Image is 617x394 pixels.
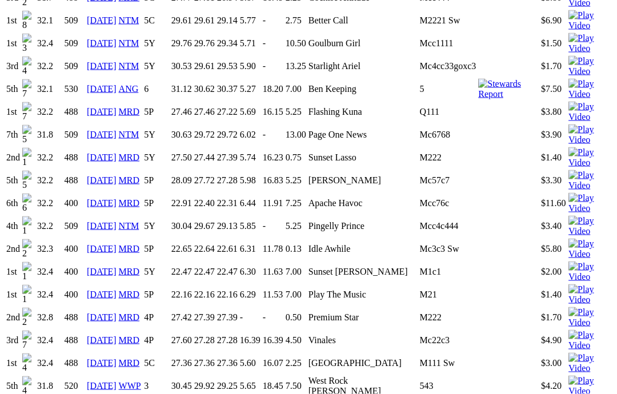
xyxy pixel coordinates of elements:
td: 22.16 [217,284,238,305]
td: $3.80 [540,101,567,123]
td: M2221 Sw [419,10,477,31]
a: View replay [568,135,611,144]
td: Vinales [308,329,418,351]
td: $3.00 [540,352,567,374]
td: - [262,307,284,328]
td: 1st [6,33,21,54]
td: $1.40 [540,284,567,305]
td: 27.28 [217,329,238,351]
a: View replay [568,272,611,282]
img: Play Video [568,353,611,373]
img: Play Video [568,262,611,282]
img: 2 [22,308,35,327]
td: Play The Music [308,284,418,305]
td: 16.07 [262,352,284,374]
td: 400 [64,238,86,260]
td: 27.36 [171,352,193,374]
td: Mcc76c [419,192,477,214]
img: 7 [22,102,35,122]
td: 488 [64,352,86,374]
a: MRD [119,312,139,322]
a: [DATE] [87,312,117,322]
td: - [262,10,284,31]
a: MRD [119,198,139,208]
td: Apache Havoc [308,192,418,214]
td: 32.4 [37,33,63,54]
img: Play Video [568,56,611,77]
td: 22.65 [171,238,193,260]
a: NTM [119,15,139,25]
td: 31.8 [37,124,63,146]
td: Mc57c7 [419,170,477,191]
td: Q111 [419,101,477,123]
td: 11.78 [262,238,284,260]
a: WWP [119,381,141,391]
td: Better Call [308,10,418,31]
td: 27.46 [171,101,193,123]
td: 32.1 [37,78,63,100]
a: View replay [568,295,611,304]
td: 22.31 [217,192,238,214]
td: 0.50 [285,307,307,328]
td: 5.98 [239,170,261,191]
td: 27.42 [171,307,193,328]
a: View replay [568,21,611,30]
td: Sunset Lasso [308,147,418,168]
td: 1st [6,352,21,374]
td: - [239,307,261,328]
img: Play Video [568,193,611,214]
td: Mc3c3 Sw [419,238,477,260]
a: ANG [119,84,139,94]
td: $4.90 [540,329,567,351]
a: MRD [119,358,139,368]
td: 32.4 [37,284,63,305]
td: 10.50 [285,33,307,54]
td: 5.71 [239,33,261,54]
a: View replay [568,89,611,99]
td: 7th [6,124,21,146]
td: 1st [6,101,21,123]
td: 2.75 [285,10,307,31]
a: [DATE] [87,107,117,116]
td: Starlight Ariel [308,55,418,77]
a: [DATE] [87,61,117,71]
td: 29.67 [194,215,215,237]
a: MRD [119,267,139,276]
td: 5P [143,192,170,214]
td: 5Y [143,124,170,146]
td: 509 [64,124,86,146]
a: View replay [568,226,611,236]
td: 509 [64,215,86,237]
img: Play Video [568,330,611,351]
td: 5P [143,238,170,260]
td: 32.2 [37,147,63,168]
td: 5.27 [239,78,261,100]
td: 32.1 [37,10,63,31]
td: 509 [64,10,86,31]
td: 32.2 [37,55,63,77]
td: M222 [419,147,477,168]
td: 5.77 [239,10,261,31]
a: [DATE] [87,335,117,345]
img: 1 [22,216,35,236]
td: 5Y [143,261,170,283]
td: 7.00 [285,284,307,305]
a: MRD [119,290,139,299]
img: 1 [22,262,35,282]
td: 27.39 [217,147,238,168]
a: [DATE] [87,38,117,48]
a: NTM [119,130,139,139]
td: 32.2 [37,170,63,191]
img: Play Video [568,216,611,236]
img: 4 [22,353,35,373]
a: [DATE] [87,84,117,94]
td: - [262,55,284,77]
td: 29.76 [171,33,193,54]
td: 16.39 [262,329,284,351]
td: Flashing Kuna [308,101,418,123]
a: [DATE] [87,358,117,368]
td: $3.30 [540,170,567,191]
td: 29.61 [171,10,193,31]
img: 4 [22,57,35,76]
td: 2nd [6,147,21,168]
